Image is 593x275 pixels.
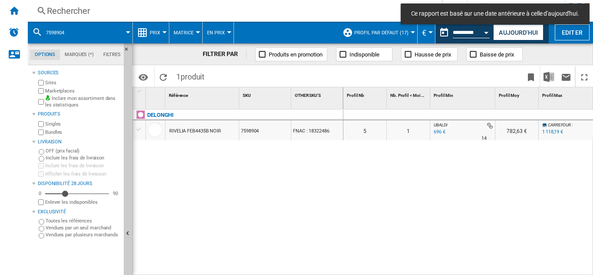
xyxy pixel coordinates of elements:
[46,22,73,43] button: 7598904
[557,66,575,87] button: Envoyer ce rapport par email
[150,30,160,36] span: Prix
[576,66,593,87] button: Plein écran
[46,218,120,224] label: Toutes les références
[167,87,239,101] div: Sort None
[540,66,557,87] button: Télécharger au format Excel
[167,87,239,101] div: Référence Sort None
[480,51,514,58] span: Baisse de prix
[38,139,120,146] div: Livraison
[432,87,495,101] div: Sort None
[418,22,435,43] md-menu: Currency
[481,134,487,143] div: Délai de livraison : 14 jours
[39,156,44,162] input: Inclure les frais de livraison
[497,87,538,101] div: Sort None
[255,47,327,61] button: Produits en promotion
[548,123,571,127] span: CARREFOUR
[241,87,291,101] div: Sort None
[45,95,120,109] label: Inclure mon assortiment dans les statistiques
[343,22,413,43] div: Profil par défaut (17)
[497,87,538,101] div: Profil Moy Sort None
[39,233,44,239] input: Vendues par plusieurs marchands
[46,148,120,154] label: OFF (prix facial)
[409,10,582,18] span: Ce rapport est basé sur une date antérieure à celle d'aujourd'hui.
[46,232,120,238] label: Vendues par plusieurs marchands
[99,50,125,60] md-tab-item: Filtres
[336,47,392,61] button: Indisponible
[522,66,540,87] button: Créer un favoris
[45,95,50,100] img: mysite-bg-18x18.png
[390,93,420,98] span: Nb. Profil < Moi
[38,96,44,107] input: Inclure mon assortiment dans les statistiques
[291,120,343,140] div: FNAC : 18322486
[389,87,430,101] div: Sort None
[45,162,120,169] label: Inclure les frais de livraison
[422,28,426,37] span: €
[181,72,204,81] span: produit
[207,22,229,43] button: En Prix
[295,93,321,98] span: OTHER SKU'S
[389,87,430,101] div: Nb. Profil < Moi Sort None
[45,80,120,86] label: Sites
[415,51,451,58] span: Hausse de prix
[38,121,44,127] input: Singles
[155,66,172,87] button: Recharger
[9,27,19,37] img: alerts-logo.svg
[169,121,221,141] div: RIVELIA FEB4435B NOIR
[479,23,494,39] button: Open calendar
[435,22,491,43] div: Ce rapport est basé sur une date antérieure à celle d'aujourd'hui.
[343,120,386,140] div: 5
[38,180,120,187] div: Disponibilité 28 Jours
[541,128,563,136] div: Mise à jour : mardi 2 septembre 2025 00:00
[544,72,554,82] img: excel-24x24.png
[45,129,120,136] label: Bundles
[293,87,343,101] div: Sort None
[38,129,44,135] input: Bundles
[38,163,44,169] input: Inclure les frais de livraison
[147,110,174,120] div: Cliquez pour filtrer sur cette marque
[30,50,60,60] md-tab-item: Options
[39,219,44,225] input: Toutes les références
[38,199,44,205] input: Afficher les frais de livraison
[495,120,538,140] div: 782,63 €
[432,87,495,101] div: Profil Min Sort None
[47,5,419,17] div: Rechercher
[203,50,247,59] div: FILTRER PAR
[111,190,120,197] div: 90
[207,30,225,36] span: En Prix
[345,87,386,101] div: Sort None
[39,226,44,232] input: Vendues par un seul marchand
[45,121,120,127] label: Singles
[45,171,120,177] label: Afficher les frais de livraison
[46,155,120,161] label: Inclure les frais de livraison
[38,80,44,86] input: Sites
[293,87,343,101] div: OTHER SKU'S Sort None
[347,93,364,98] span: Profil Nb
[39,149,44,155] input: OFF (prix facial)
[422,22,431,43] button: €
[434,93,453,98] span: Profil Min
[401,47,458,61] button: Hausse de prix
[466,47,523,61] button: Baisse de prix
[555,24,590,40] button: Editer
[32,22,128,43] div: 7598904
[354,30,409,36] span: Profil par défaut (17)
[172,66,209,85] span: 1
[46,225,120,231] label: Vendues par un seul marchand
[432,128,445,136] div: Mise à jour : mardi 2 septembre 2025 00:00
[45,189,109,198] md-slider: Disponibilité
[269,51,323,58] span: Produits en promotion
[45,199,120,205] label: Enlever les indisponibles
[36,190,43,197] div: 0
[435,24,453,41] button: md-calendar
[241,87,291,101] div: SKU Sort None
[354,22,413,43] button: Profil par défaut (17)
[169,93,188,98] span: Référence
[45,88,120,94] label: Marketplaces
[572,123,573,127] span: :
[124,43,134,59] button: Masquer
[499,93,519,98] span: Profil Moy
[38,70,120,76] div: Sources
[349,51,379,58] span: Indisponible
